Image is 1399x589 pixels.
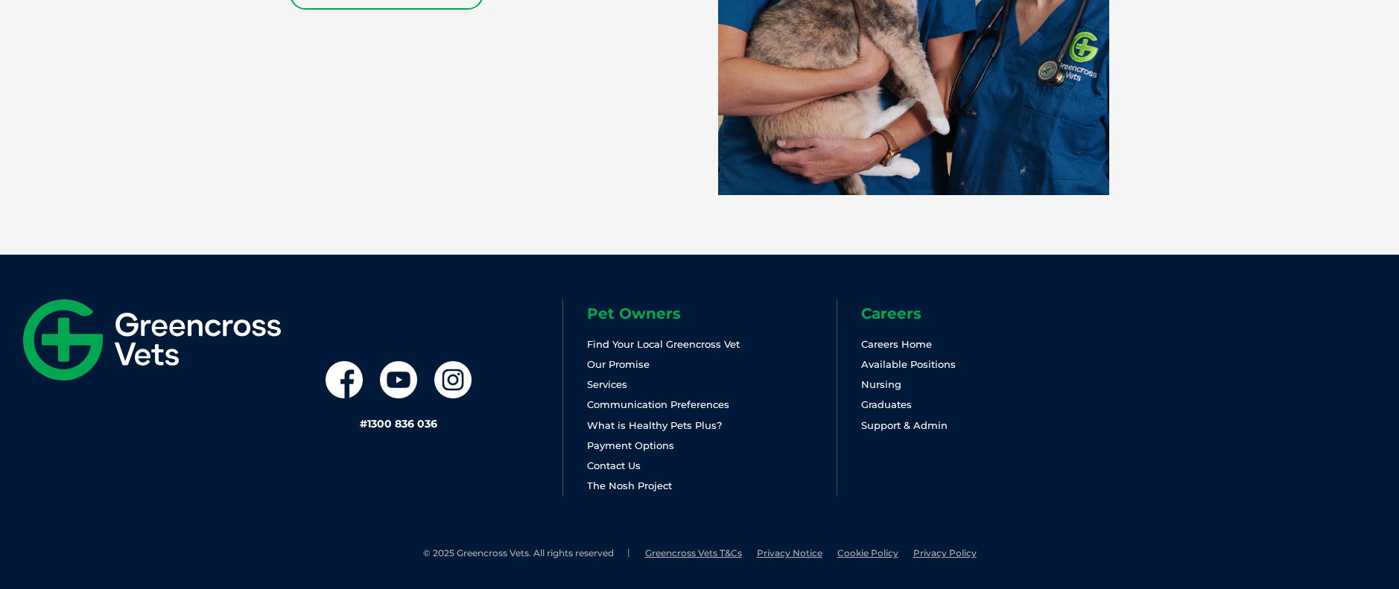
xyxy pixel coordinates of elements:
[423,547,630,560] li: © 2025 Greencross Vets. All rights reserved
[587,439,674,451] a: Payment Options
[360,417,437,430] a: #1300 836 036
[587,419,722,431] a: What is Healthy Pets Plus?
[757,547,822,558] a: Privacy Notice
[587,338,740,350] a: Find Your Local Greencross Vet
[587,306,837,321] h6: Pet Owners
[913,547,977,558] a: Privacy Policy
[587,459,641,471] a: Contact Us
[861,338,932,350] a: Careers Home
[861,398,912,410] a: Graduates
[587,358,650,370] a: Our Promise
[645,547,742,558] a: Greencross Vets T&Cs
[587,480,672,491] a: The Nosh Project
[360,417,367,430] span: #
[861,378,901,390] a: Nursing
[861,306,1111,321] h6: Careers
[861,358,956,370] a: Available Positions
[837,547,898,558] a: Cookie Policy
[861,419,948,431] a: Support & Admin
[587,378,627,390] a: Services
[587,398,729,410] a: Communication Preferences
